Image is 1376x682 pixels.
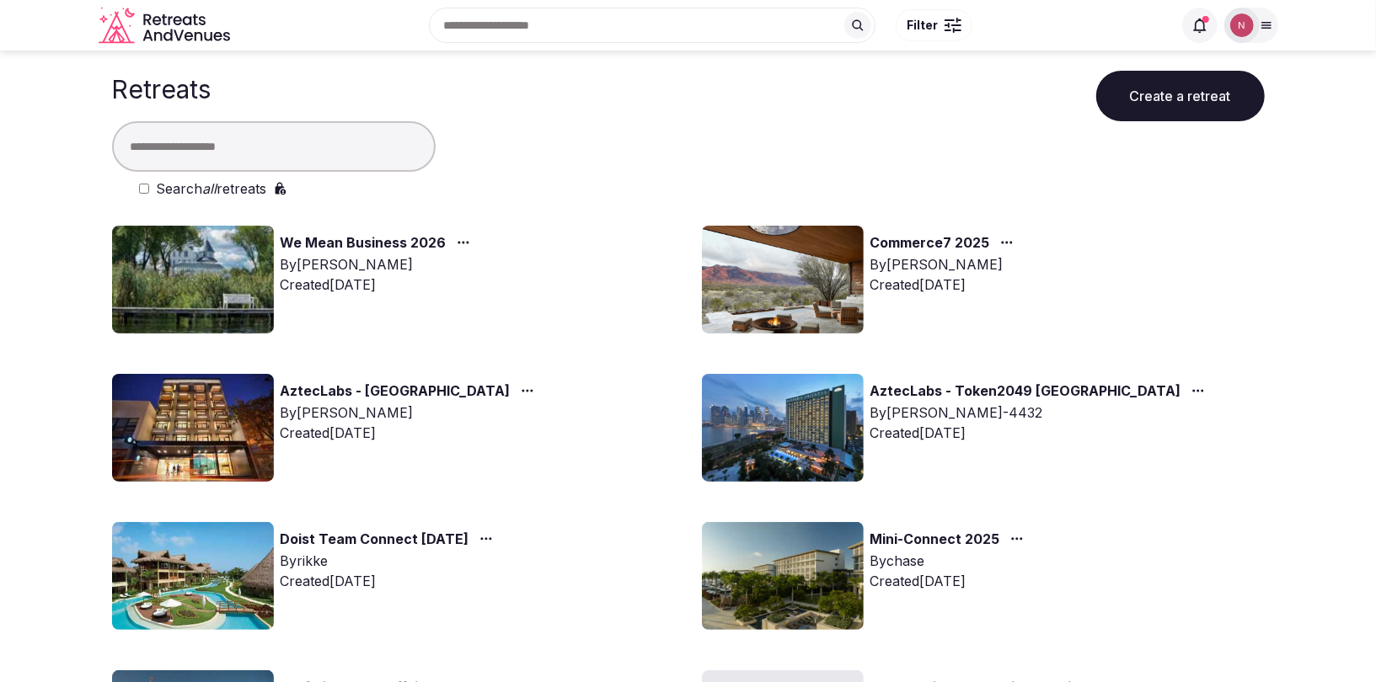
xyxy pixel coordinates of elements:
div: By [PERSON_NAME]-4432 [870,402,1212,423]
div: By [PERSON_NAME] [870,254,1020,274]
img: Top retreat image for the retreat: Doist Team Connect Feb 2026 [112,522,274,630]
img: Top retreat image for the retreat: Commerce7 2025 [702,226,864,333]
div: Created [DATE] [281,571,500,591]
div: Created [DATE] [281,274,477,295]
img: Nathalia Bilotti [1230,13,1254,37]
a: Visit the homepage [99,7,233,45]
div: Created [DATE] [870,423,1212,443]
button: Create a retreat [1096,71,1265,121]
h1: Retreats [112,74,211,104]
a: Mini-Connect 2025 [870,529,1000,551]
a: AztecLabs - Token2049 [GEOGRAPHIC_DATA] [870,381,1181,402]
div: Created [DATE] [870,274,1020,295]
span: Filter [907,17,938,34]
a: Doist Team Connect [DATE] [281,529,469,551]
label: Search retreats [156,178,266,199]
div: Created [DATE] [281,423,541,443]
div: By [PERSON_NAME] [281,402,541,423]
button: Filter [896,9,972,41]
a: We Mean Business 2026 [281,232,447,254]
a: AztecLabs - [GEOGRAPHIC_DATA] [281,381,511,402]
svg: Retreats and Venues company logo [99,7,233,45]
img: Top retreat image for the retreat: We Mean Business 2026 [112,226,274,333]
a: Commerce7 2025 [870,232,990,254]
img: Top retreat image for the retreat: AztecLabs - Token2049 Singapore [702,374,864,482]
div: By [PERSON_NAME] [281,254,477,274]
img: Top retreat image for the retreat: AztecLabs - Buenos Aires [112,374,274,482]
div: By chase [870,551,1031,571]
div: By rikke [281,551,500,571]
em: all [202,180,217,197]
div: Created [DATE] [870,571,1031,591]
img: Top retreat image for the retreat: Mini-Connect 2025 [702,522,864,630]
